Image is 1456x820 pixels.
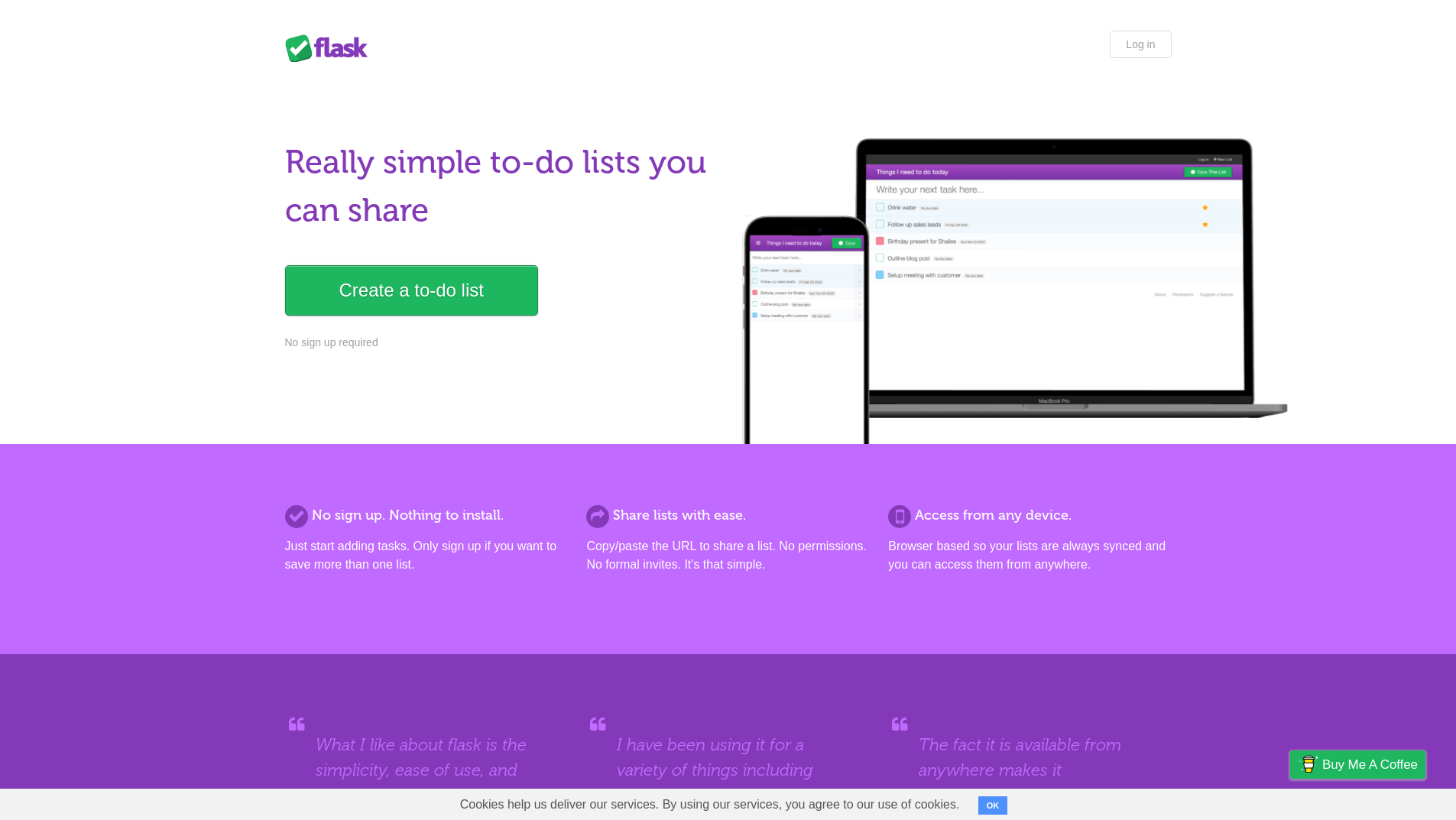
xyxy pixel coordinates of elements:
[888,537,1171,574] p: Browser based so your lists are always synced and you can access them from anywhere.
[285,505,568,526] h2: No sign up. Nothing to install.
[285,537,568,574] p: Just start adding tasks. Only sign up if you want to save more than one list.
[1110,31,1171,58] a: Log in
[888,505,1171,526] h2: Access from any device.
[978,796,1008,815] button: OK
[285,138,719,235] h1: Really simple to-do lists you can share
[285,265,538,316] a: Create a to-do list
[1322,751,1418,778] span: Buy me a coffee
[285,34,377,62] div: Flask Lists
[586,537,869,574] p: Copy/paste the URL to share a list. No permissions. No formal invites. It's that simple.
[285,335,719,351] p: No sign up required
[445,789,975,820] span: Cookies help us deliver our services. By using our services, you agree to our use of cookies.
[586,505,869,526] h2: Share lists with ease.
[1298,751,1318,777] img: Buy me a coffee
[1290,750,1425,779] a: Buy me a coffee
[919,732,1140,808] blockquote: The fact it is available from anywhere makes it extremely versatile.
